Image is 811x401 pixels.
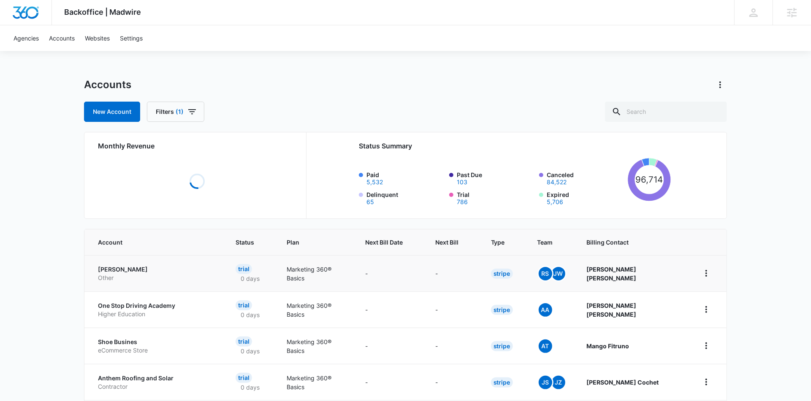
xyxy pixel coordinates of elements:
[84,78,131,91] h1: Accounts
[457,199,468,205] button: Trial
[587,342,629,350] strong: Mango Fitruno
[98,374,215,390] a: Anthem Roofing and SolarContractor
[366,179,383,185] button: Paid
[491,377,513,388] div: Stripe
[700,375,713,389] button: home
[713,78,727,92] button: Actions
[236,310,265,319] p: 0 days
[491,305,513,315] div: Stripe
[84,102,140,122] a: New Account
[115,25,148,51] a: Settings
[539,267,552,280] span: RS
[287,265,345,283] p: Marketing 360® Basics
[539,376,552,389] span: JS
[98,382,215,391] p: Contractor
[547,190,624,205] label: Expired
[547,199,563,205] button: Expired
[547,170,624,185] label: Canceled
[547,179,567,185] button: Canceled
[587,302,637,318] strong: [PERSON_NAME] [PERSON_NAME]
[457,170,534,185] label: Past Due
[365,238,403,247] span: Next Bill Date
[605,102,727,122] input: Search
[98,338,215,346] p: Shoe Busines
[287,301,345,319] p: Marketing 360® Basics
[176,109,184,115] span: (1)
[98,310,215,318] p: Higher Education
[236,336,252,347] div: Trial
[700,266,713,280] button: home
[355,364,425,400] td: -
[236,373,252,383] div: Trial
[425,255,481,291] td: -
[359,141,671,151] h2: Status Summary
[98,301,215,310] p: One Stop Driving Academy
[491,341,513,351] div: Stripe
[98,374,215,382] p: Anthem Roofing and Solar
[587,379,659,386] strong: [PERSON_NAME] Cochet
[236,383,265,392] p: 0 days
[80,25,115,51] a: Websites
[98,141,296,151] h2: Monthly Revenue
[425,364,481,400] td: -
[98,238,203,247] span: Account
[287,337,345,355] p: Marketing 360® Basics
[98,265,215,274] p: [PERSON_NAME]
[425,291,481,328] td: -
[425,328,481,364] td: -
[552,376,565,389] span: JZ
[587,238,679,247] span: Billing Contact
[44,25,80,51] a: Accounts
[700,303,713,316] button: home
[355,328,425,364] td: -
[552,267,565,280] span: JW
[8,25,44,51] a: Agencies
[537,238,554,247] span: Team
[236,264,252,274] div: Trial
[236,300,252,310] div: Trial
[98,338,215,354] a: Shoe BusineseCommerce Store
[366,170,444,185] label: Paid
[539,339,552,353] span: At
[355,255,425,291] td: -
[287,374,345,391] p: Marketing 360® Basics
[457,190,534,205] label: Trial
[98,274,215,282] p: Other
[457,179,467,185] button: Past Due
[491,238,505,247] span: Type
[539,303,552,317] span: AA
[65,8,141,16] span: Backoffice | Madwire
[236,274,265,283] p: 0 days
[98,346,215,355] p: eCommerce Store
[355,291,425,328] td: -
[366,199,374,205] button: Delinquent
[236,238,254,247] span: Status
[98,265,215,282] a: [PERSON_NAME]Other
[700,339,713,353] button: home
[366,190,444,205] label: Delinquent
[587,266,637,282] strong: [PERSON_NAME] [PERSON_NAME]
[287,238,345,247] span: Plan
[236,347,265,355] p: 0 days
[435,238,458,247] span: Next Bill
[147,102,204,122] button: Filters(1)
[491,269,513,279] div: Stripe
[98,301,215,318] a: One Stop Driving AcademyHigher Education
[635,174,663,185] tspan: 96,714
